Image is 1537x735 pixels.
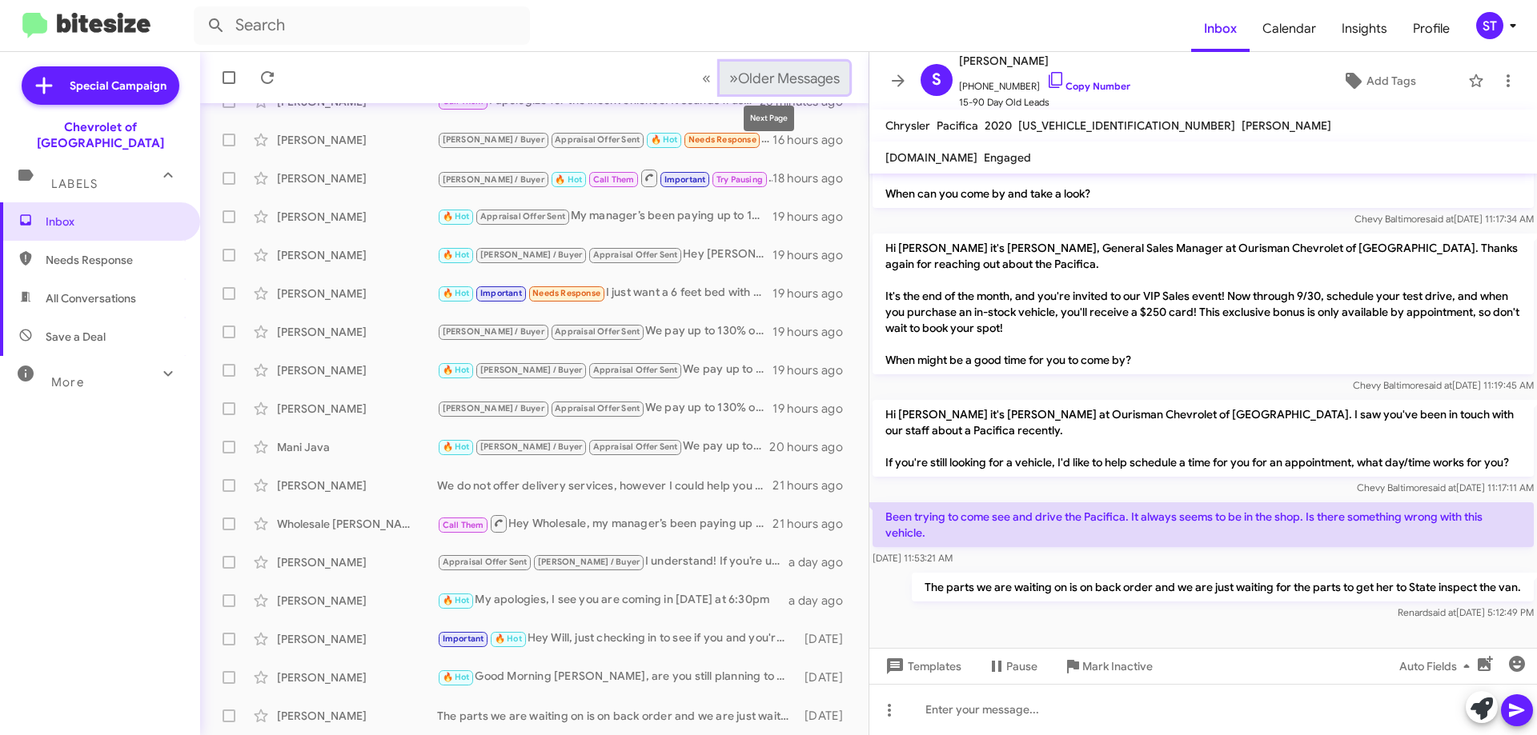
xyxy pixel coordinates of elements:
[797,669,856,685] div: [DATE]
[720,62,849,94] button: Next
[480,365,582,375] span: [PERSON_NAME] / Buyer
[443,557,528,567] span: Appraisal Offer Sent
[1357,481,1534,493] span: Chevy Baltimore [DATE] 11:17:11 AM
[443,288,470,298] span: 🔥 Hot
[437,130,773,149] div: [DATE]
[1250,6,1329,52] a: Calendar
[437,629,797,648] div: Hey Will, just checking in to see if you and you're wife are available to stop by [DATE]?
[738,70,840,87] span: Older Messages
[443,520,484,530] span: Call Them
[773,362,856,378] div: 19 hours ago
[46,329,106,345] span: Save a Deal
[51,375,84,389] span: More
[1082,652,1153,681] span: Mark Inactive
[443,441,470,452] span: 🔥 Hot
[873,502,1534,547] p: Been trying to come see and drive the Pacifica. It always seems to be in the shop. Is there somet...
[773,170,856,186] div: 18 hours ago
[1353,379,1534,391] span: Chevy Baltimore [DATE] 11:19:45 AM
[1296,66,1460,95] button: Add Tags
[1428,481,1456,493] span: said at
[443,174,544,185] span: [PERSON_NAME] / Buyer
[443,250,470,260] span: 🔥 Hot
[194,6,530,45] input: Search
[277,554,437,570] div: [PERSON_NAME]
[702,68,711,88] span: «
[873,400,1534,477] p: Hi [PERSON_NAME] it's [PERSON_NAME] at Ourisman Chevrolet of [GEOGRAPHIC_DATA]. I saw you've been...
[1400,6,1463,52] a: Profile
[277,516,437,532] div: Wholesale [PERSON_NAME]
[797,708,856,724] div: [DATE]
[1476,12,1503,39] div: ST
[437,399,773,417] div: We pay up to 130% of KBB value! :) We need to look under the hood to get you an exact number - so...
[555,326,640,337] span: Appraisal Offer Sent
[693,62,849,94] nav: Page navigation example
[443,365,470,375] span: 🔥 Hot
[1191,6,1250,52] a: Inbox
[22,66,179,105] a: Special Campaign
[480,441,582,452] span: [PERSON_NAME] / Buyer
[277,209,437,225] div: [PERSON_NAME]
[885,118,930,133] span: Chrysler
[437,361,773,379] div: We pay up to 160% of KBB value! :) We need to look under the hood to get you an exact number - so...
[277,324,437,340] div: [PERSON_NAME]
[538,557,640,567] span: [PERSON_NAME] / Buyer
[744,106,794,131] div: Next Page
[773,132,856,148] div: 16 hours ago
[1387,652,1489,681] button: Auto Fields
[1050,652,1166,681] button: Mark Inactive
[555,403,640,413] span: Appraisal Offer Sent
[729,68,738,88] span: »
[1463,12,1519,39] button: ST
[984,150,1031,165] span: Engaged
[932,67,941,93] span: S
[873,552,953,564] span: [DATE] 11:53:21 AM
[443,326,544,337] span: [PERSON_NAME] / Buyer
[277,170,437,186] div: [PERSON_NAME]
[985,118,1012,133] span: 2020
[593,250,678,260] span: Appraisal Offer Sent
[51,177,98,191] span: Labels
[593,365,678,375] span: Appraisal Offer Sent
[789,593,856,609] div: a day ago
[277,401,437,417] div: [PERSON_NAME]
[555,174,582,185] span: 🔥 Hot
[277,669,437,685] div: [PERSON_NAME]
[773,477,856,493] div: 21 hours ago
[277,362,437,378] div: [PERSON_NAME]
[1354,213,1534,225] span: Chevy Baltimore [DATE] 11:17:34 AM
[480,250,582,260] span: [PERSON_NAME] / Buyer
[480,288,522,298] span: Important
[443,403,544,413] span: [PERSON_NAME] / Buyer
[70,78,167,94] span: Special Campaign
[593,174,635,185] span: Call Them
[959,94,1130,110] span: 15-90 Day Old Leads
[532,288,600,298] span: Needs Response
[555,134,640,145] span: Appraisal Offer Sent
[1329,6,1400,52] span: Insights
[437,477,773,493] div: We do not offer delivery services, however I could help you find a shipping company that you coul...
[277,247,437,263] div: [PERSON_NAME]
[437,168,773,188] div: See you soon
[1018,118,1235,133] span: [US_VEHICLE_IDENTIFICATION_NUMBER]
[443,211,470,222] span: 🔥 Hot
[773,324,856,340] div: 19 hours ago
[437,668,797,686] div: Good Morning [PERSON_NAME], are you still planning to stop by this morning?
[1046,80,1130,92] a: Copy Number
[1242,118,1331,133] span: [PERSON_NAME]
[664,174,706,185] span: Important
[437,207,773,226] div: My manager’s been paying up to 180% over market for trades this week. If yours qualifies, it coul...
[1424,379,1452,391] span: said at
[593,441,678,452] span: Appraisal Offer Sent
[773,286,856,302] div: 19 hours ago
[1399,652,1476,681] span: Auto Fields
[277,132,437,148] div: [PERSON_NAME]
[46,290,136,306] span: All Conversations
[277,593,437,609] div: [PERSON_NAME]
[277,286,437,302] div: [PERSON_NAME]
[789,554,856,570] div: a day ago
[1398,606,1534,618] span: Renard [DATE] 5:12:49 PM
[773,209,856,225] div: 19 hours ago
[437,553,789,571] div: I understand! If you’re unsure, how about sending over a pics of your vin and miles? Afterwards, ...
